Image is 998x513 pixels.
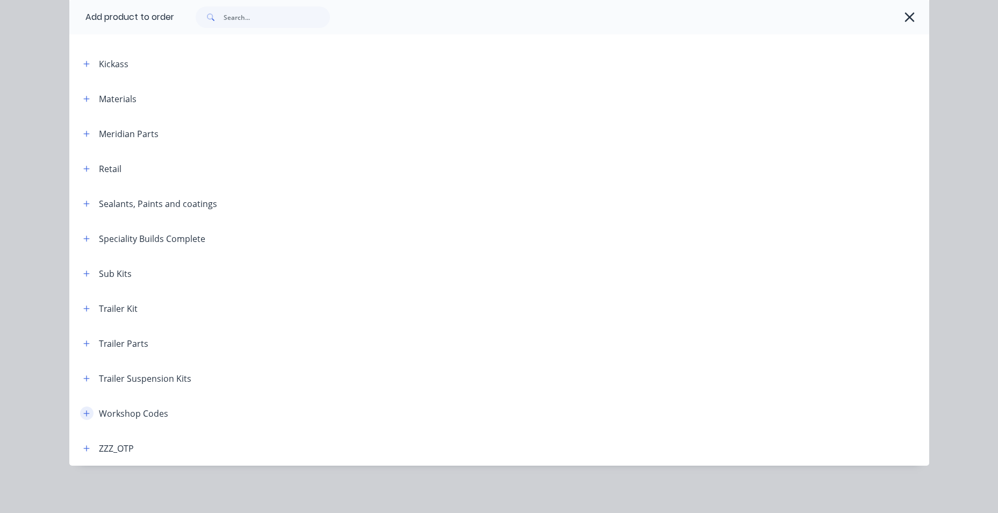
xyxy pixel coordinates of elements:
[99,267,132,280] div: Sub Kits
[99,92,137,105] div: Materials
[99,127,159,140] div: Meridian Parts
[99,302,138,315] div: Trailer Kit
[224,6,330,28] input: Search...
[99,442,134,455] div: ZZZ_OTP
[99,372,191,385] div: Trailer Suspension Kits
[99,58,128,70] div: Kickass
[99,337,148,350] div: Trailer Parts
[99,162,121,175] div: Retail
[99,197,217,210] div: Sealants, Paints and coatings
[99,407,168,420] div: Workshop Codes
[99,232,205,245] div: Speciality Builds Complete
